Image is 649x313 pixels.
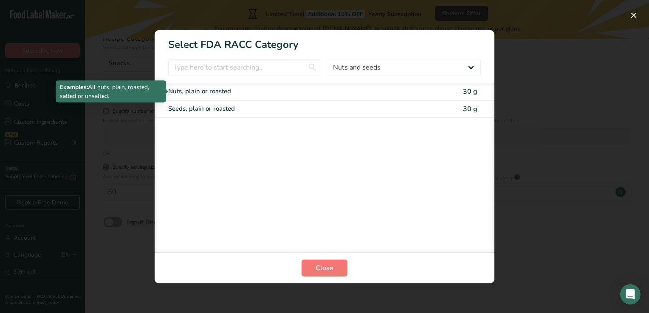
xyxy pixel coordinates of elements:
[463,104,477,114] span: 30 g
[168,104,409,114] div: Seeds, plain or roasted
[168,87,409,96] div: Nuts, plain or roasted
[620,284,641,305] div: Open Intercom Messenger
[168,59,321,76] input: Type here to start searching..
[316,263,333,273] span: Close
[302,260,347,277] button: Close
[60,83,88,91] b: Examples:
[463,87,477,96] span: 30 g
[60,83,162,101] p: All nuts, plain, roasted, salted or unsalted.
[155,30,494,52] h1: Select FDA RACC Category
